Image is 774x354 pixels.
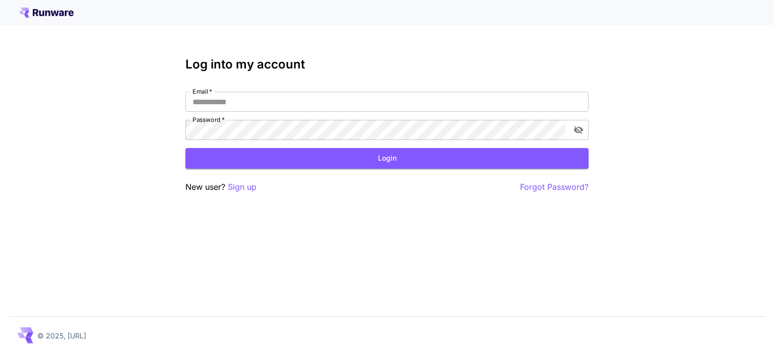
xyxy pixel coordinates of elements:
[228,181,256,193] button: Sign up
[185,57,589,72] h3: Log into my account
[192,115,225,124] label: Password
[192,87,212,96] label: Email
[37,330,86,341] p: © 2025, [URL]
[185,181,256,193] p: New user?
[520,181,589,193] button: Forgot Password?
[185,148,589,169] button: Login
[569,121,588,139] button: toggle password visibility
